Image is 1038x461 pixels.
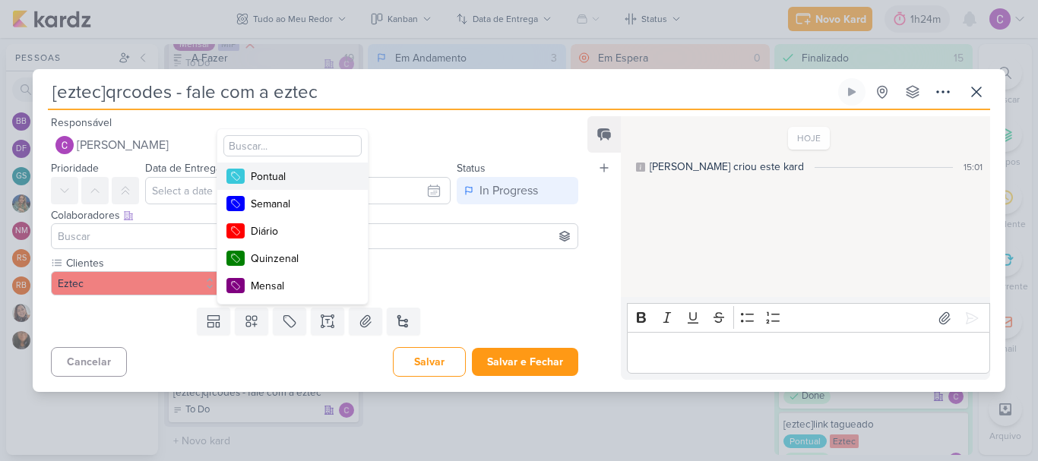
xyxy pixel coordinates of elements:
[51,131,578,159] button: [PERSON_NAME]
[217,163,368,190] button: Pontual
[627,332,990,374] div: Editor editing area: main
[251,223,350,239] div: Diário
[51,347,127,377] button: Cancelar
[65,255,223,271] label: Clientes
[964,160,983,174] div: 15:01
[251,169,350,185] div: Pontual
[51,207,578,223] div: Colaboradores
[51,271,223,295] button: Eztec
[251,278,350,294] div: Mensal
[223,135,362,156] input: Buscar...
[217,245,368,272] button: Quinzenal
[145,177,451,204] input: Select a date
[77,136,169,154] span: [PERSON_NAME]
[55,136,74,154] img: Carlos Lima
[251,251,350,267] div: Quinzenal
[145,162,221,175] label: Data de Entrega
[479,182,538,200] div: In Progress
[393,347,466,377] button: Salvar
[627,303,990,333] div: Editor toolbar
[846,86,858,98] div: Ligar relógio
[650,159,804,175] div: [PERSON_NAME] criou este kard
[217,190,368,217] button: Semanal
[217,272,368,299] button: Mensal
[48,78,835,106] input: Kard Sem Título
[51,162,99,175] label: Prioridade
[457,177,578,204] button: In Progress
[51,116,112,129] label: Responsável
[55,227,574,245] input: Buscar
[472,348,578,376] button: Salvar e Fechar
[457,162,486,175] label: Status
[217,217,368,245] button: Diário
[251,196,350,212] div: Semanal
